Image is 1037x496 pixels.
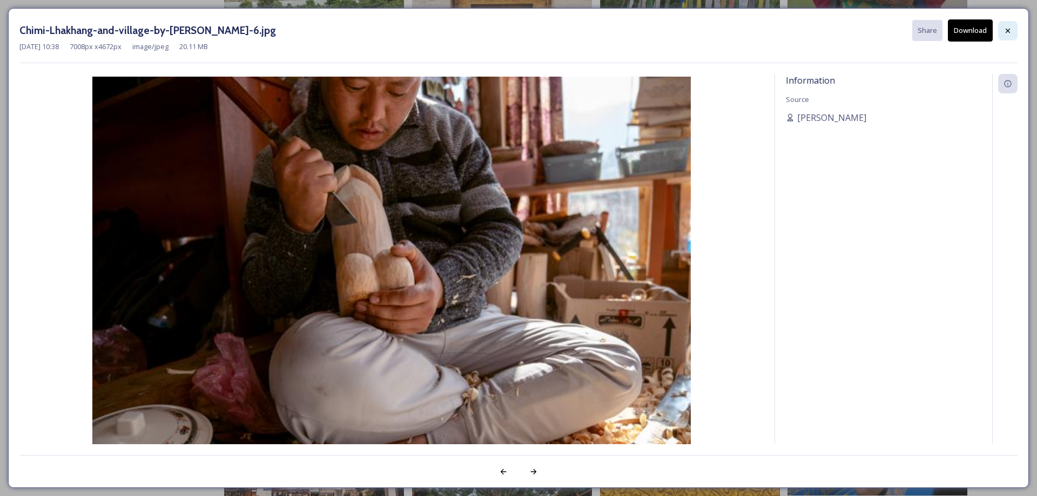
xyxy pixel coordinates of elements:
span: 7008 px x 4672 px [70,42,122,52]
span: Source [786,94,809,104]
button: Download [948,19,993,42]
span: Information [786,74,835,86]
img: Chimi-Lhakhang-and-village-by-Alicia-Warner-6.jpg [19,77,764,475]
span: [DATE] 10:38 [19,42,59,52]
button: Share [912,20,942,41]
span: image/jpeg [132,42,169,52]
span: [PERSON_NAME] [797,111,866,124]
span: 20.11 MB [179,42,208,52]
h3: Chimi-Lhakhang-and-village-by-[PERSON_NAME]-6.jpg [19,23,276,38]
